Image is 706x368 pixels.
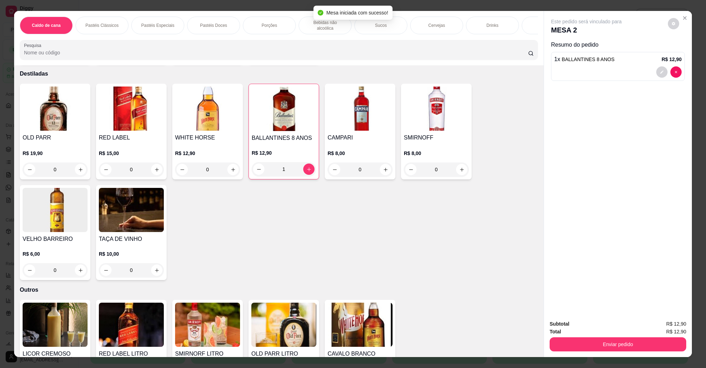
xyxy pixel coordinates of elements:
button: increase-product-quantity [380,164,391,175]
h4: CAMPARI [328,133,393,142]
p: Pastéis Doces [200,23,227,28]
img: product-image [328,87,393,131]
button: decrease-product-quantity [329,164,340,175]
img: product-image [23,188,88,232]
button: decrease-product-quantity [656,66,668,78]
input: Pesquisa [24,49,528,56]
button: increase-product-quantity [227,164,239,175]
button: increase-product-quantity [303,164,315,175]
span: R$ 12,90 [666,320,686,328]
h4: WHITE HORSE [175,133,240,142]
p: Este pedido será vinculado para [551,18,622,25]
p: Resumo do pedido [551,41,685,49]
img: product-image [404,87,469,131]
strong: Subtotal [550,321,569,327]
p: Pastéis Especiais [141,23,174,28]
span: check-circle [318,10,323,16]
h4: VELHO BARREIRO [23,235,88,243]
h4: RED LABEL [99,133,164,142]
p: Porções [262,23,277,28]
button: decrease-product-quantity [24,164,35,175]
button: increase-product-quantity [75,164,86,175]
h4: OLD PARR LITRO [251,350,316,358]
button: increase-product-quantity [75,265,86,276]
p: R$ 6,00 [23,250,88,257]
p: R$ 12,90 [252,149,316,156]
p: 1 x [554,55,615,64]
p: R$ 8,00 [404,150,469,157]
p: R$ 12,90 [662,56,682,63]
button: decrease-product-quantity [100,164,112,175]
p: Caldo de cana [32,23,60,28]
p: Destiladas [20,70,538,78]
h4: LICOR CREMOSO [23,350,88,358]
img: product-image [252,87,316,131]
img: product-image [23,303,88,347]
button: increase-product-quantity [151,164,162,175]
img: product-image [175,87,240,131]
span: BALLANTINES 8 ANOS [562,57,614,62]
p: Drinks [486,23,498,28]
img: product-image [99,188,164,232]
p: R$ 15,00 [99,150,164,157]
p: R$ 19,90 [23,150,88,157]
p: Sucos [375,23,387,28]
label: Pesquisa [24,42,44,48]
img: product-image [23,87,88,131]
button: decrease-product-quantity [24,265,35,276]
span: Mesa iniciada com sucesso! [326,10,388,16]
button: decrease-product-quantity [405,164,417,175]
button: increase-product-quantity [151,265,162,276]
p: Bebidas não alcoólica [305,20,346,31]
span: R$ 12,90 [666,328,686,336]
p: R$ 10,00 [99,250,164,257]
p: Pastéis Clássicos [85,23,119,28]
button: decrease-product-quantity [670,66,682,78]
h4: RED LABEL LITRO [99,350,164,358]
p: Cervejas [428,23,445,28]
h4: CAVALO BRANCO LITRO [328,350,393,367]
button: decrease-product-quantity [176,164,188,175]
img: product-image [99,87,164,131]
p: R$ 12,90 [175,150,240,157]
p: Outros [20,286,538,294]
button: decrease-product-quantity [100,265,112,276]
button: decrease-product-quantity [253,164,264,175]
button: Close [679,12,690,24]
p: MESA 2 [551,25,622,35]
h4: TAÇA DE VINHO [99,235,164,243]
p: R$ 8,00 [328,150,393,157]
h4: OLD PARR [23,133,88,142]
button: increase-product-quantity [456,164,467,175]
img: product-image [99,303,164,347]
strong: Total [550,329,561,334]
h4: BALLANTINES 8 ANOS [252,134,316,142]
button: decrease-product-quantity [668,18,679,29]
img: product-image [175,303,240,347]
img: product-image [328,303,393,347]
h4: SMIRNOFF [404,133,469,142]
h4: SMIRNORF LITRO [175,350,240,358]
button: Enviar pedido [550,337,686,351]
img: product-image [251,303,316,347]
